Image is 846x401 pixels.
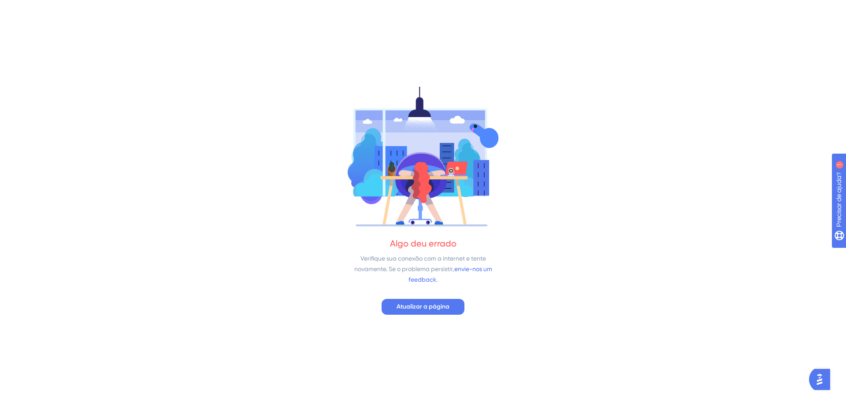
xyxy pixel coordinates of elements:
[382,299,464,315] button: Atualizar a página
[354,255,486,272] font: Verifique sua conexão com a internet e tente novamente. Se o problema persistir,
[390,238,456,249] font: Algo deu errado
[408,265,492,283] font: envie-nos um feedback.
[82,5,85,10] font: 1
[21,4,76,11] font: Precisar de ajuda?
[809,366,835,393] iframe: Iniciador do Assistente de IA do UserGuiding
[397,303,449,310] font: Atualizar a página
